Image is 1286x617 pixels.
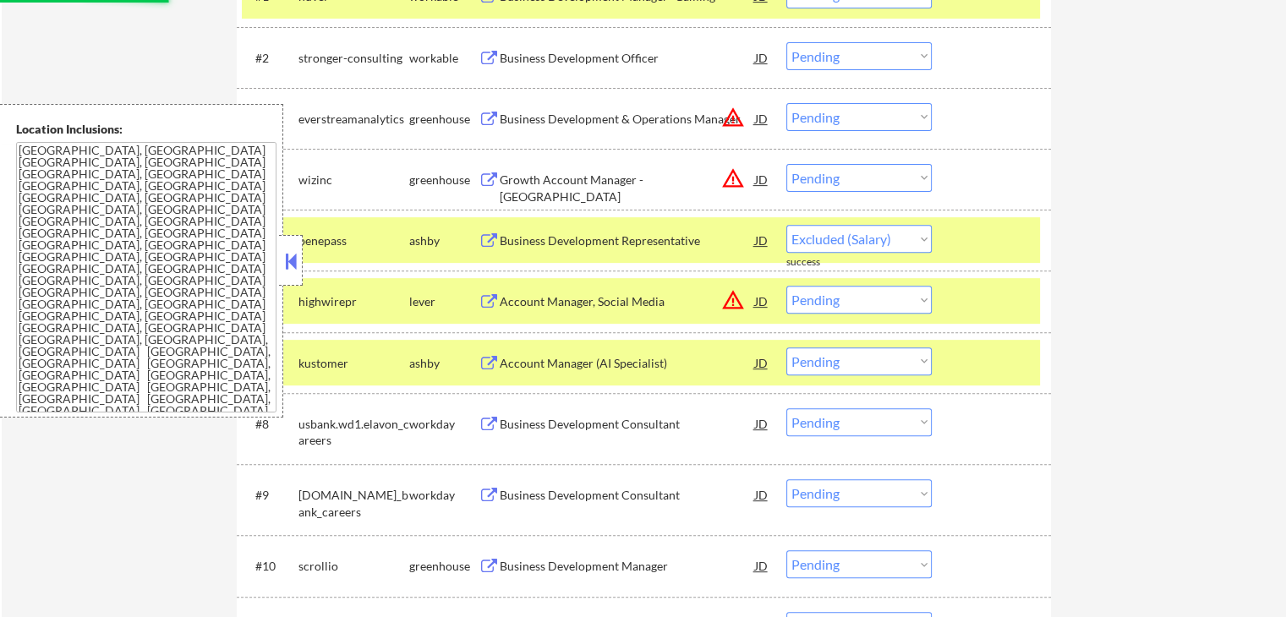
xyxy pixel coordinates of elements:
[409,50,479,67] div: workable
[298,487,409,520] div: [DOMAIN_NAME]_bank_careers
[255,416,285,433] div: #8
[409,355,479,372] div: ashby
[298,416,409,449] div: usbank.wd1.elavon_careers
[500,355,755,372] div: Account Manager (AI Specialist)
[500,50,755,67] div: Business Development Officer
[298,111,409,128] div: everstreamanalytics
[721,288,745,312] button: warning_amber
[16,121,276,138] div: Location Inclusions:
[500,487,755,504] div: Business Development Consultant
[786,255,854,270] div: success
[753,103,770,134] div: JD
[753,550,770,581] div: JD
[255,487,285,504] div: #9
[298,293,409,310] div: highwirepr
[753,42,770,73] div: JD
[753,408,770,439] div: JD
[298,558,409,575] div: scrollio
[721,167,745,190] button: warning_amber
[753,347,770,378] div: JD
[409,487,479,504] div: workday
[500,111,755,128] div: Business Development & Operations Manager
[753,286,770,316] div: JD
[721,106,745,129] button: warning_amber
[409,111,479,128] div: greenhouse
[500,172,755,205] div: Growth Account Manager - [GEOGRAPHIC_DATA]
[409,232,479,249] div: ashby
[298,355,409,372] div: kustomer
[298,232,409,249] div: benepass
[298,172,409,188] div: wizinc
[753,479,770,510] div: JD
[255,558,285,575] div: #10
[500,293,755,310] div: Account Manager, Social Media
[500,232,755,249] div: Business Development Representative
[409,558,479,575] div: greenhouse
[255,50,285,67] div: #2
[753,225,770,255] div: JD
[500,416,755,433] div: Business Development Consultant
[409,416,479,433] div: workday
[409,172,479,188] div: greenhouse
[298,50,409,67] div: stronger-consulting
[409,293,479,310] div: lever
[753,164,770,194] div: JD
[500,558,755,575] div: Business Development Manager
